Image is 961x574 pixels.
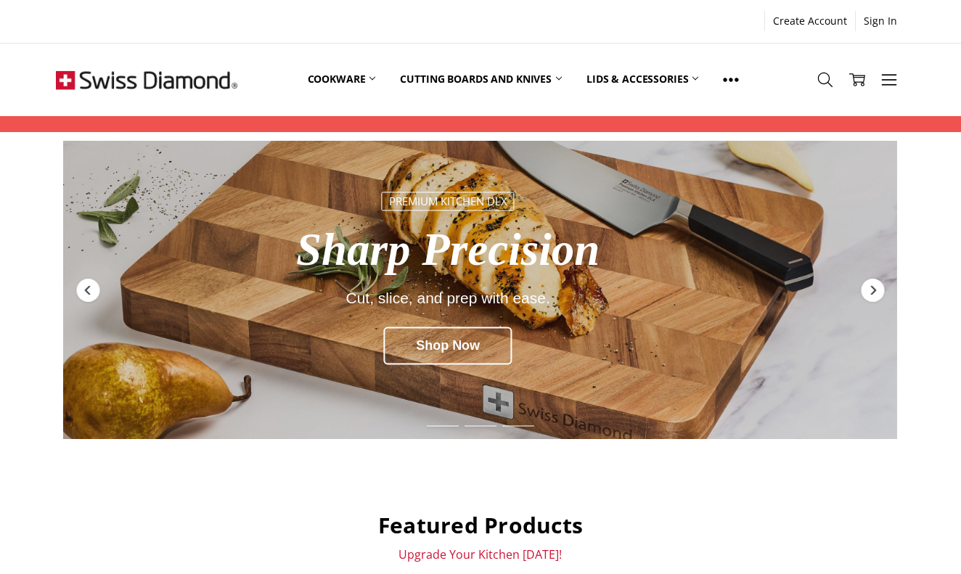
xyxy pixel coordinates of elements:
[711,47,751,112] a: Show All
[859,277,886,303] div: Next
[75,277,101,303] div: Previous
[388,47,574,112] a: Cutting boards and knives
[574,47,711,112] a: Lids & Accessories
[499,417,537,435] div: Slide 3 of 5
[56,44,237,116] img: Free Shipping On Every Order
[462,417,499,435] div: Slide 2 of 5
[56,512,905,539] h2: Featured Products
[424,417,462,435] div: Slide 1 of 5
[856,11,905,31] a: Sign In
[765,11,855,31] a: Create Account
[295,47,388,112] a: Cookware
[56,547,905,562] p: Upgrade Your Kitchen [DATE]!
